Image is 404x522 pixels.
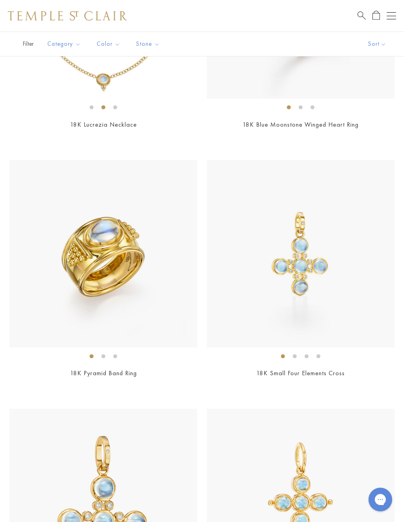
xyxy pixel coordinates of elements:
iframe: Gorgias live chat messenger [365,485,396,514]
button: Color [91,35,126,53]
span: Stone [132,39,166,49]
button: Category [41,35,87,53]
a: 18K Pyramid Band Ring [70,369,137,377]
a: Search [357,11,366,21]
img: 18K Pyramid Band Ring [9,160,197,348]
a: 18K Blue Moonstone Winged Heart Ring [243,120,359,129]
button: Open navigation [387,11,396,21]
a: Open Shopping Bag [372,11,380,21]
span: Color [93,39,126,49]
img: Temple St. Clair [8,11,127,21]
button: Show sort by [350,32,404,56]
button: Stone [130,35,166,53]
span: Category [43,39,87,49]
a: 18K Small Four Elements Cross [256,369,345,377]
img: P41406-BM5X5 [207,160,395,348]
a: 18K Lucrezia Necklace [70,120,137,129]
